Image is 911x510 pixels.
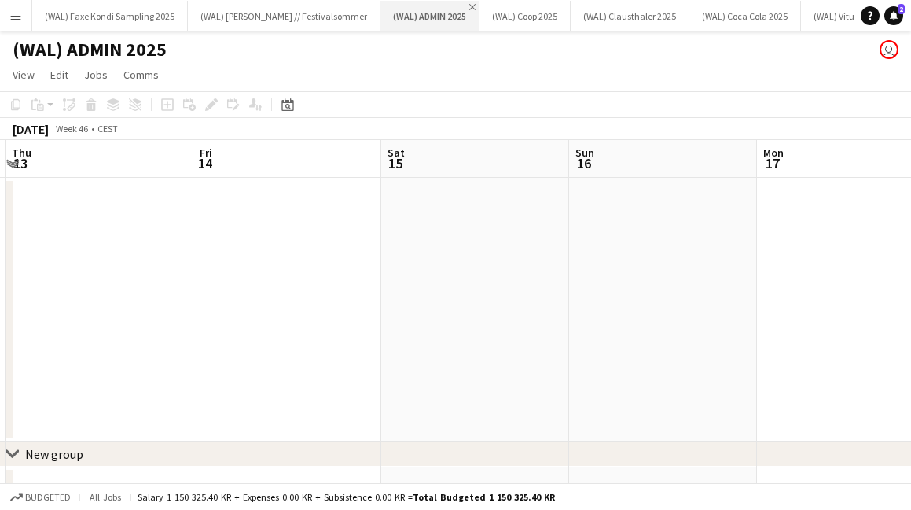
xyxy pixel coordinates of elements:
a: View [6,65,41,85]
span: View [13,68,35,82]
app-user-avatar: Fredrik Næss [880,40,898,59]
button: (WAL) Coca Cola 2025 [689,1,801,31]
button: Budgeted [8,489,73,506]
a: 2 [884,6,903,25]
span: 16 [573,154,594,172]
span: Week 46 [52,123,91,135]
h1: (WAL) ADMIN 2025 [13,38,167,61]
a: Jobs [78,65,114,85]
button: (WAL) Faxe Kondi Sampling 2025 [32,1,188,31]
span: Total Budgeted 1 150 325.40 KR [413,491,555,503]
span: 17 [761,154,784,172]
button: (WAL) Coop 2025 [479,1,571,31]
button: (WAL) [PERSON_NAME] // Festivalsommer [188,1,380,31]
button: (WAL) Clausthaler 2025 [571,1,689,31]
span: Thu [12,146,31,160]
span: Budgeted [25,492,71,503]
span: Mon [763,146,784,160]
span: Sat [388,146,405,160]
div: Salary 1 150 325.40 KR + Expenses 0.00 KR + Subsistence 0.00 KR = [138,491,555,503]
span: 2 [898,4,905,14]
span: All jobs [86,491,124,503]
span: Comms [123,68,159,82]
a: Edit [44,65,75,85]
div: CEST [97,123,118,135]
span: 15 [385,154,405,172]
button: (WAL) ADMIN 2025 [380,1,479,31]
span: Edit [50,68,68,82]
span: Jobs [84,68,108,82]
span: Fri [200,146,212,160]
span: 13 [9,154,31,172]
a: Comms [117,65,165,85]
span: Sun [575,146,594,160]
div: [DATE] [13,121,49,137]
span: 14 [197,154,212,172]
div: New group [25,446,83,462]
